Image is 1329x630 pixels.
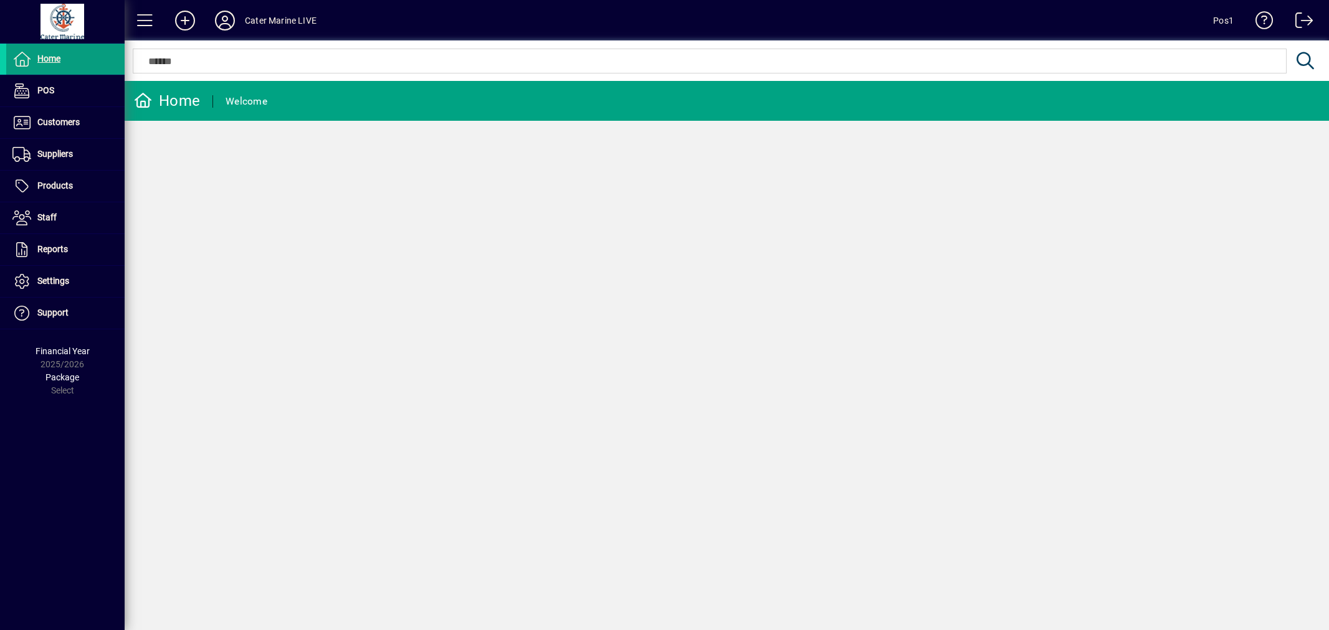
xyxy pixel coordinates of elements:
[6,171,125,202] a: Products
[37,308,69,317] span: Support
[6,234,125,265] a: Reports
[6,107,125,138] a: Customers
[37,244,68,254] span: Reports
[6,298,125,329] a: Support
[36,346,90,356] span: Financial Year
[45,372,79,382] span: Package
[37,117,80,127] span: Customers
[1213,11,1234,31] div: Pos1
[245,11,317,31] div: Cater Marine LIVE
[37,276,69,286] span: Settings
[37,54,60,63] span: Home
[1246,2,1274,43] a: Knowledge Base
[165,9,205,32] button: Add
[226,92,267,111] div: Welcome
[6,266,125,297] a: Settings
[6,202,125,233] a: Staff
[37,85,54,95] span: POS
[6,75,125,106] a: POS
[134,91,200,111] div: Home
[205,9,245,32] button: Profile
[37,181,73,190] span: Products
[6,139,125,170] a: Suppliers
[37,212,57,222] span: Staff
[37,149,73,159] span: Suppliers
[1286,2,1313,43] a: Logout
